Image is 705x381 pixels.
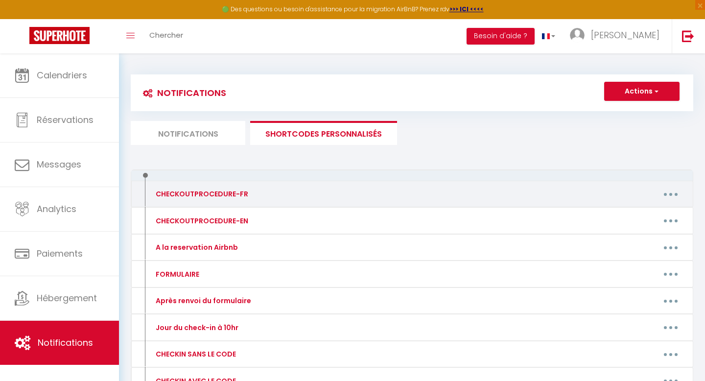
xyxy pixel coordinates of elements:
[38,336,93,349] span: Notifications
[37,69,87,81] span: Calendriers
[37,292,97,304] span: Hébergement
[570,28,585,43] img: ...
[138,82,226,104] h3: Notifications
[591,29,659,41] span: [PERSON_NAME]
[153,322,238,333] div: Jour du check-in à 10hr
[131,121,245,145] li: Notifications
[682,30,694,42] img: logout
[153,349,236,359] div: CHECKIN SANS LE CODE
[563,19,672,53] a: ... [PERSON_NAME]
[604,82,680,101] button: Actions
[250,121,397,145] li: SHORTCODES PERSONNALISÉS
[37,203,76,215] span: Analytics
[37,247,83,260] span: Paiements
[153,295,251,306] div: Après renvoi du formulaire
[153,189,248,199] div: CHECKOUTPROCEDURE-FR
[153,269,199,280] div: FORMULAIRE
[142,19,190,53] a: Chercher
[449,5,484,13] a: >>> ICI <<<<
[37,158,81,170] span: Messages
[37,114,94,126] span: Réservations
[467,28,535,45] button: Besoin d'aide ?
[149,30,183,40] span: Chercher
[153,242,238,253] div: A la reservation Airbnb
[29,27,90,44] img: Super Booking
[153,215,248,226] div: CHECKOUTPROCEDURE-EN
